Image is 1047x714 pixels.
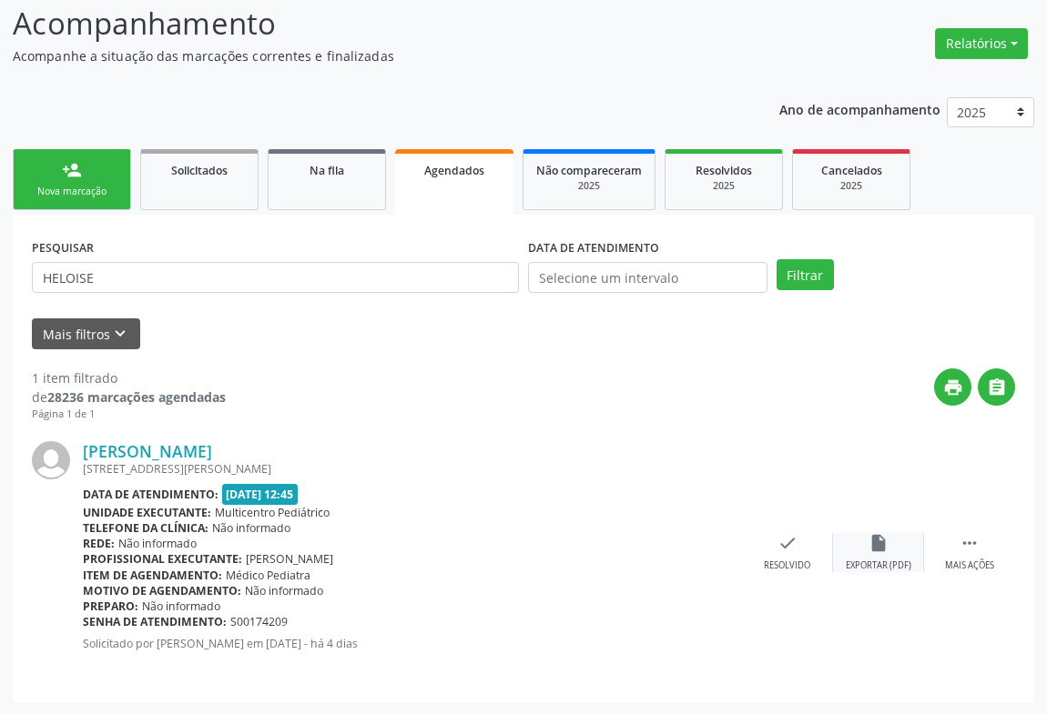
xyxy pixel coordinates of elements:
[424,163,484,178] span: Agendados
[943,377,963,397] i: print
[245,583,323,598] span: Não informado
[310,163,344,178] span: Na fila
[536,163,642,178] span: Não compareceram
[83,598,138,614] b: Preparo:
[32,368,226,387] div: 1 item filtrado
[678,179,769,193] div: 2025
[83,636,742,651] p: Solicitado por [PERSON_NAME] em [DATE] - há 4 dias
[528,234,659,262] label: DATA DE ATENDIMENTO
[869,533,889,553] i: insert_drive_file
[83,520,208,536] b: Telefone da clínica:
[83,505,211,520] b: Unidade executante:
[83,614,227,629] b: Senha de atendimento:
[32,407,226,422] div: Página 1 de 1
[83,568,222,583] b: Item de agendamento:
[118,536,197,551] span: Não informado
[528,262,767,293] input: Selecione um intervalo
[83,551,242,567] b: Profissional executante:
[62,160,82,180] div: person_add
[777,259,834,290] button: Filtrar
[13,46,727,65] p: Acompanhe a situação das marcações correntes e finalizadas
[83,583,241,598] b: Motivo de agendamento:
[110,324,130,344] i: keyboard_arrow_down
[978,368,1015,406] button: 
[230,614,288,629] span: S00174209
[987,377,1007,397] i: 
[83,441,212,461] a: [PERSON_NAME]
[32,387,226,407] div: de
[935,28,1028,59] button: Relatórios
[83,536,115,551] b: Rede:
[32,234,94,262] label: PESQUISAR
[83,487,219,502] b: Data de atendimento:
[171,163,228,178] span: Solicitados
[47,388,226,406] strong: 28236 marcações agendadas
[32,441,70,479] img: img
[26,185,117,198] div: Nova marcação
[821,163,882,178] span: Cancelados
[246,551,333,567] span: [PERSON_NAME]
[960,533,980,553] i: 
[215,505,330,520] span: Multicentro Pediátrico
[934,368,971,406] button: print
[536,179,642,193] div: 2025
[222,484,299,505] span: [DATE] 12:45
[13,1,727,46] p: Acompanhamento
[226,568,310,583] span: Médico Pediatra
[696,163,752,178] span: Resolvidos
[806,179,897,193] div: 2025
[142,598,220,614] span: Não informado
[32,318,140,350] button: Mais filtroskeyboard_arrow_down
[846,559,911,572] div: Exportar (PDF)
[778,533,798,553] i: check
[32,262,519,293] input: Nome, CNS
[764,559,810,572] div: Resolvido
[212,520,290,536] span: Não informado
[945,559,994,572] div: Mais ações
[83,461,742,477] div: [STREET_ADDRESS][PERSON_NAME]
[779,97,940,120] p: Ano de acompanhamento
